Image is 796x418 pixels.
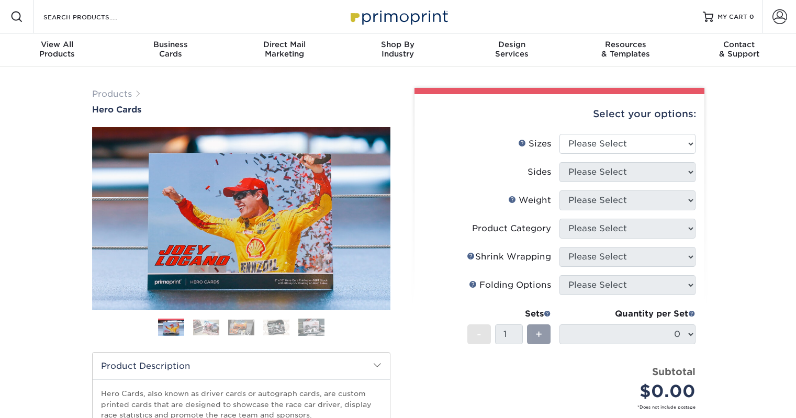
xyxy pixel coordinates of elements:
div: Quantity per Set [559,308,696,320]
div: Cards [114,40,227,59]
span: Business [114,40,227,49]
span: Shop By [341,40,455,49]
div: Folding Options [469,279,551,291]
a: DesignServices [455,33,568,67]
div: Select your options: [423,94,696,134]
div: Product Category [472,222,551,235]
span: Direct Mail [228,40,341,49]
strong: Subtotal [652,366,696,377]
span: - [477,326,481,342]
img: Hero Cards 03 [228,320,254,335]
span: + [535,326,542,342]
div: Sets [467,308,551,320]
a: Shop ByIndustry [341,33,455,67]
div: Sizes [518,138,551,150]
h2: Product Description [93,353,390,379]
input: SEARCH PRODUCTS..... [42,10,144,23]
img: Hero Cards 04 [263,320,289,335]
small: *Does not include postage [431,404,696,410]
div: Marketing [228,40,341,59]
img: Primoprint [346,5,451,28]
div: Industry [341,40,455,59]
a: Direct MailMarketing [228,33,341,67]
div: Shrink Wrapping [467,251,551,263]
a: Hero Cards [92,105,390,115]
span: Design [455,40,568,49]
div: $0.00 [567,379,696,404]
div: Sides [528,166,551,178]
span: 0 [749,13,754,20]
img: Hero Cards 01 [92,125,390,312]
span: Contact [682,40,796,49]
span: Resources [568,40,682,49]
div: Services [455,40,568,59]
img: Hero Cards 02 [193,320,219,335]
a: BusinessCards [114,33,227,67]
div: Weight [508,194,551,207]
div: & Templates [568,40,682,59]
a: Products [92,89,132,99]
a: Resources& Templates [568,33,682,67]
img: Hero Cards 05 [298,319,324,336]
span: MY CART [717,13,747,21]
a: Contact& Support [682,33,796,67]
img: Hero Cards 01 [158,320,184,336]
div: & Support [682,40,796,59]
